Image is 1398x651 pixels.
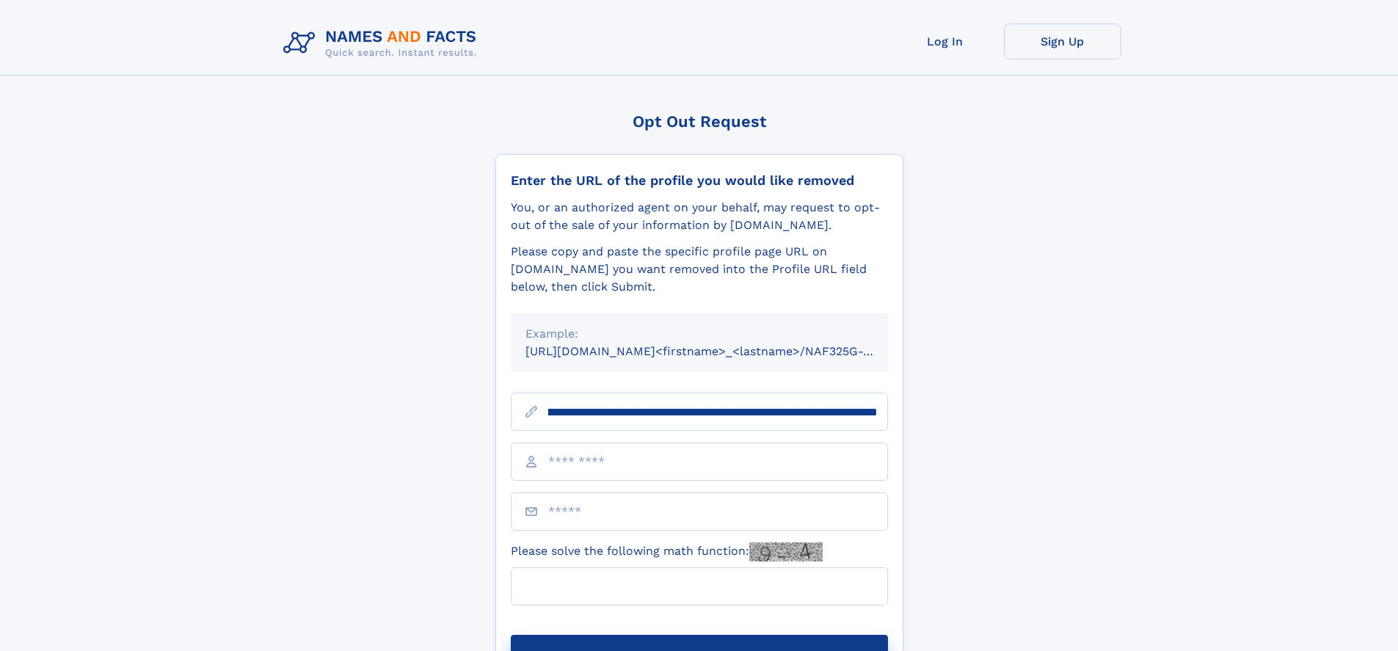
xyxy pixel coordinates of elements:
[511,243,888,296] div: Please copy and paste the specific profile page URL on [DOMAIN_NAME] you want removed into the Pr...
[525,325,873,343] div: Example:
[511,542,823,561] label: Please solve the following math function:
[277,23,489,63] img: Logo Names and Facts
[511,199,888,234] div: You, or an authorized agent on your behalf, may request to opt-out of the sale of your informatio...
[511,172,888,189] div: Enter the URL of the profile you would like removed
[1004,23,1121,59] a: Sign Up
[495,112,903,131] div: Opt Out Request
[525,344,916,358] small: [URL][DOMAIN_NAME]<firstname>_<lastname>/NAF325G-xxxxxxxx
[887,23,1004,59] a: Log In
